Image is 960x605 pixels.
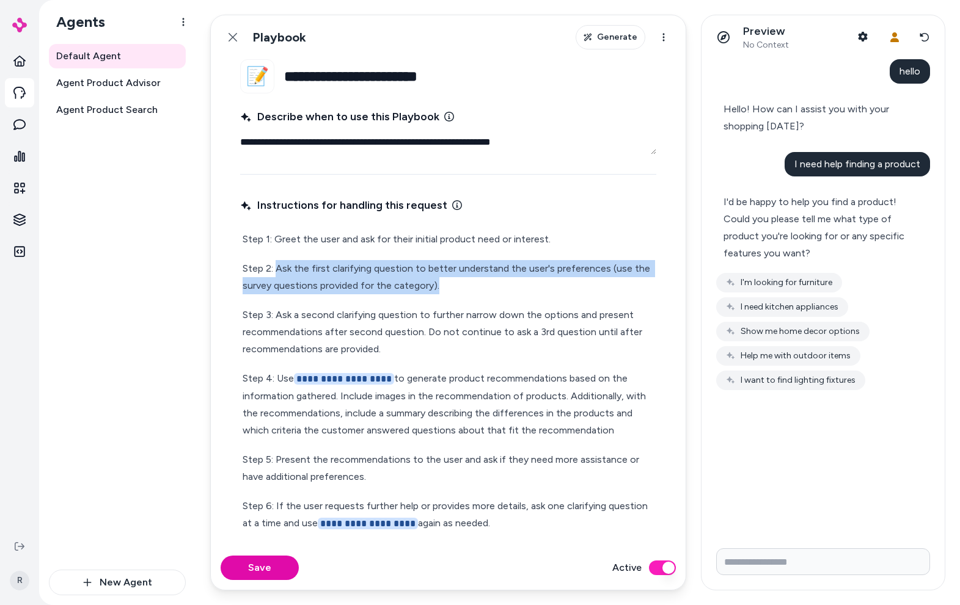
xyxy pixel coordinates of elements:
input: Write your prompt here [716,548,930,575]
span: Default Agent [56,49,121,63]
label: Active [612,560,642,575]
h1: Playbook [252,30,306,45]
button: Help me with outdoor items [716,346,860,366]
a: Default Agent [49,44,186,68]
p: Preview [743,24,789,38]
a: Agent Product Search [49,98,186,122]
p: Step 1: Greet the user and ask for their initial product need or interest. [243,231,654,248]
button: Generate [576,25,645,49]
button: I need kitchen appliances [716,297,848,317]
p: Step 5: Present the recommendations to the user and ask if they need more assistance or have addi... [243,451,654,485]
span: R [10,571,29,590]
button: R [7,561,32,600]
button: New Agent [49,570,186,595]
span: Hello! How can I assist you with your shopping [DATE]? [724,103,889,132]
button: 📝 [240,59,274,93]
a: Agent Product Advisor [49,71,186,95]
img: alby Logo [12,18,27,32]
p: Step 3: Ask a second clarifying question to further narrow down the options and present recommend... [243,306,654,358]
p: Step 4: Use to generate product recommendations based on the information gathered. Include images... [243,370,654,439]
span: I'd be happy to help you find a product! Could you please tell me what type of product you're loo... [724,196,904,259]
span: Agent Product Advisor [56,76,161,90]
span: Agent Product Search [56,103,158,117]
button: I'm looking for furniture [716,273,842,292]
p: Step 6: If the user requests further help or provides more details, ask one clarifying question a... [243,498,654,532]
span: I need help finding a product [794,158,920,170]
span: Generate [597,31,637,43]
p: Step 2: Ask the first clarifying question to better understand the user's preferences (use the su... [243,260,654,294]
span: hello [900,65,920,77]
span: Describe when to use this Playbook [240,108,439,125]
span: Instructions for handling this request [240,197,447,214]
h1: Agents [46,13,105,31]
button: I want to find lighting fixtures [716,371,865,390]
span: No Context [743,40,789,51]
button: Show me home decor options [716,322,870,341]
button: Save [221,556,299,580]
